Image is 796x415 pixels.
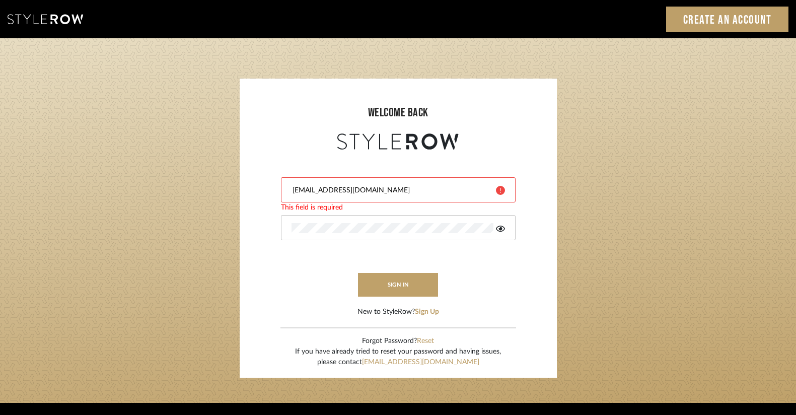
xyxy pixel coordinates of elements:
[415,307,439,317] button: Sign Up
[295,336,501,347] div: Forgot Password?
[281,202,516,213] div: This field is required
[357,307,439,317] div: New to StyleRow?
[250,104,547,122] div: welcome back
[362,359,479,366] a: [EMAIL_ADDRESS][DOMAIN_NAME]
[295,347,501,368] div: If you have already tried to reset your password and having issues, please contact
[358,273,439,297] button: sign in
[666,7,789,32] a: Create an Account
[292,185,488,195] input: Email Address
[417,336,434,347] button: Reset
